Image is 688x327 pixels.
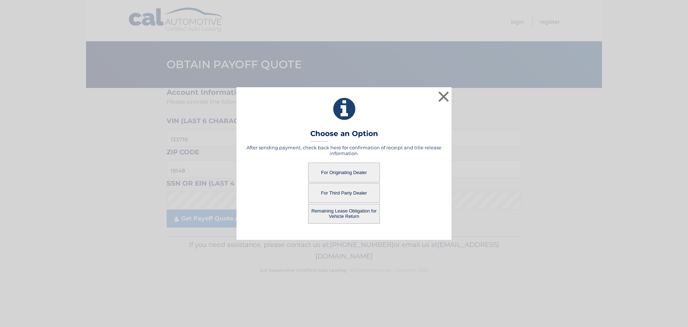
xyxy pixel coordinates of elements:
button: For Originating Dealer [308,163,380,182]
button: Remaining Lease Obligation for Vehicle Return [308,204,380,224]
h5: After sending payment, check back here for confirmation of receipt and title release information. [245,145,443,156]
h3: Choose an Option [310,129,378,142]
button: For Third Party Dealer [308,183,380,203]
button: × [436,89,451,104]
